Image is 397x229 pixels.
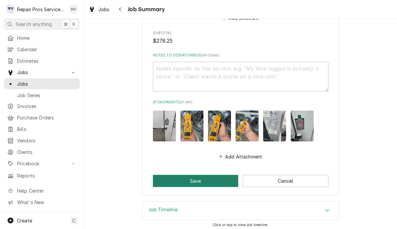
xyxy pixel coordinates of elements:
[142,201,339,220] button: Accordion Details Expand Trigger
[17,187,76,194] span: Help Center
[236,111,259,141] img: Gq89caL7Q5O3zamsq70j
[180,100,192,104] span: ( if any )
[72,217,75,224] span: C
[17,46,76,53] span: Calendar
[4,18,80,30] button: Search anything⌘K
[4,55,80,66] a: Estimates
[153,175,328,187] div: Button Group Row
[153,175,239,187] button: Save
[4,32,80,43] a: Home
[17,149,76,156] span: Clients
[17,114,76,121] span: Purchase Orders
[153,111,176,141] img: kSTZ7vLRQzmnDHKF4Inz
[142,201,339,220] div: Job Timeline
[69,5,78,14] div: Mindy Volker's Avatar
[86,4,112,15] a: Jobs
[153,31,328,36] span: Subtotal
[73,21,75,28] span: K
[17,103,76,110] span: Invoices
[17,57,76,64] span: Estimates
[243,175,328,187] button: Cancel
[201,53,220,57] span: ( optional )
[6,5,15,14] div: R
[6,5,15,14] div: Repair Pros Services Inc's Avatar
[142,201,339,220] div: Accordion Header
[4,158,80,169] a: Go to Pricebook
[4,112,80,123] a: Purchase Orders
[17,80,76,87] span: Jobs
[4,101,80,112] a: Invoices
[98,6,110,13] span: Jobs
[213,223,268,227] span: Click or tap to view job timeline.
[69,5,78,14] div: MV
[4,44,80,55] a: Calendar
[4,135,80,146] a: Vendors
[17,34,76,41] span: Home
[153,31,328,45] div: Subtotal
[153,37,328,45] span: Subtotal
[4,185,80,196] a: Go to Help Center
[16,21,52,28] span: Search anything
[17,126,76,133] span: Bills
[153,100,328,161] div: Attachments
[149,207,178,213] h3: Job Timeline
[4,197,80,208] a: Go to What's New
[17,6,65,13] div: Repair Pros Services Inc
[17,160,67,167] span: Pricebook
[17,199,76,206] span: What's New
[17,69,67,76] span: Jobs
[153,175,328,187] div: Button Group
[4,124,80,135] a: Bills
[291,111,314,141] img: iDgN1F9dQkmELXNPkjKf
[218,152,263,161] button: Add Attachment
[208,111,231,141] img: GCjiAEFES9yWJzeVEIBh
[4,67,80,78] a: Go to Jobs
[4,90,80,101] a: Job Series
[153,38,173,44] span: $278.25
[126,5,165,14] span: Job Summary
[17,218,32,223] span: Create
[63,21,68,28] span: ⌘
[153,53,328,92] div: Notes to Dispatcher(s)
[180,111,203,141] img: qmUbw98vTMqanRQjJyRi
[115,4,126,14] button: Navigate back
[153,53,328,58] label: Notes to Dispatcher(s)
[17,172,76,179] span: Reports
[17,137,76,144] span: Vendors
[4,170,80,181] a: Reports
[17,92,76,99] span: Job Series
[153,100,328,105] label: Attachments
[4,147,80,157] a: Clients
[4,78,80,89] a: Jobs
[263,111,286,141] img: eVlAzwskSxWmSHOGC2ao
